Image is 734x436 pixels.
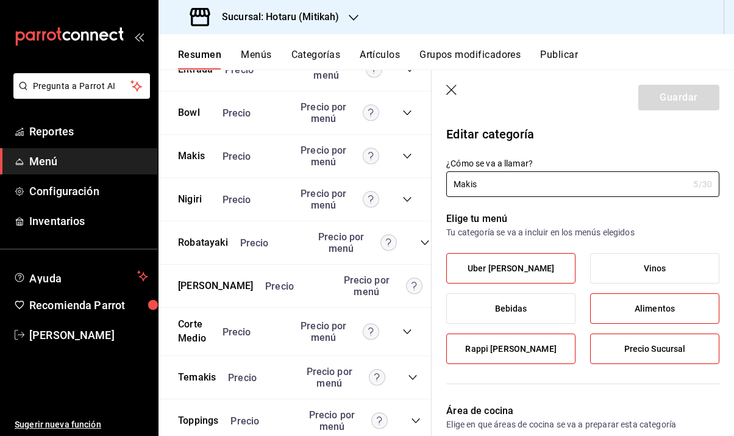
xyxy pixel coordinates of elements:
[33,80,131,93] span: Pregunta a Parrot AI
[178,149,205,163] button: Makis
[29,213,148,229] span: Inventarios
[465,344,557,354] span: Rappi [PERSON_NAME]
[294,101,379,124] div: Precio por menú
[446,212,719,226] p: Elige tu menú
[408,373,418,382] button: collapse-category-row
[212,10,339,24] h3: Sucursal: Hotaru (Mitikah)
[241,49,271,70] button: Menús
[178,193,202,207] button: Nigiri
[178,63,213,77] button: Entrada
[402,327,412,337] button: collapse-category-row
[291,49,341,70] button: Categorías
[178,106,200,120] button: Bowl
[297,58,382,81] div: Precio por menú
[402,108,412,118] button: collapse-category-row
[29,123,148,140] span: Reportes
[178,318,210,346] button: Corte Medio
[228,237,306,249] div: Precio
[9,88,150,101] a: Pregunta a Parrot AI
[495,304,527,314] span: Bebidas
[446,125,719,143] p: Editar categoría
[446,418,719,431] p: Elige en que áreas de cocina se va a preparar esta categoría
[420,238,430,248] button: collapse-category-row
[446,159,719,168] label: ¿Cómo se va a llamar?
[402,151,412,161] button: collapse-category-row
[302,409,388,432] div: Precio por menú
[419,49,521,70] button: Grupos modificadores
[178,414,218,428] button: Toppings
[294,145,379,168] div: Precio por menú
[15,418,148,431] span: Sugerir nueva función
[405,65,415,74] button: collapse-category-row
[635,304,675,314] span: Alimentos
[178,49,734,70] div: navigation tabs
[134,32,144,41] button: open_drawer_menu
[300,366,385,389] div: Precio por menú
[411,416,421,426] button: collapse-category-row
[253,281,331,292] div: Precio
[29,327,148,343] span: [PERSON_NAME]
[210,326,288,338] div: Precio
[312,231,397,254] div: Precio por menú
[210,107,288,119] div: Precio
[446,226,719,238] p: Tu categoría se va a incluir en los menús elegidos
[178,371,216,385] button: Temakis
[337,274,422,298] div: Precio por menú
[402,195,412,204] button: collapse-category-row
[693,178,712,190] div: 5 /30
[446,404,719,418] p: Área de cocina
[29,153,148,170] span: Menú
[624,344,686,354] span: Precio Sucursal
[210,194,288,205] div: Precio
[213,64,291,76] div: Precio
[294,188,379,211] div: Precio por menú
[540,49,578,70] button: Publicar
[178,279,253,293] button: [PERSON_NAME]
[29,269,132,284] span: Ayuda
[178,236,228,250] button: Robatayaki
[644,263,666,274] span: Vinos
[218,415,296,427] div: Precio
[29,297,148,313] span: Recomienda Parrot
[360,49,400,70] button: Artículos
[216,372,294,384] div: Precio
[29,183,148,199] span: Configuración
[13,73,150,99] button: Pregunta a Parrot AI
[178,49,221,70] button: Resumen
[294,320,379,343] div: Precio por menú
[468,263,554,274] span: Uber [PERSON_NAME]
[210,151,288,162] div: Precio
